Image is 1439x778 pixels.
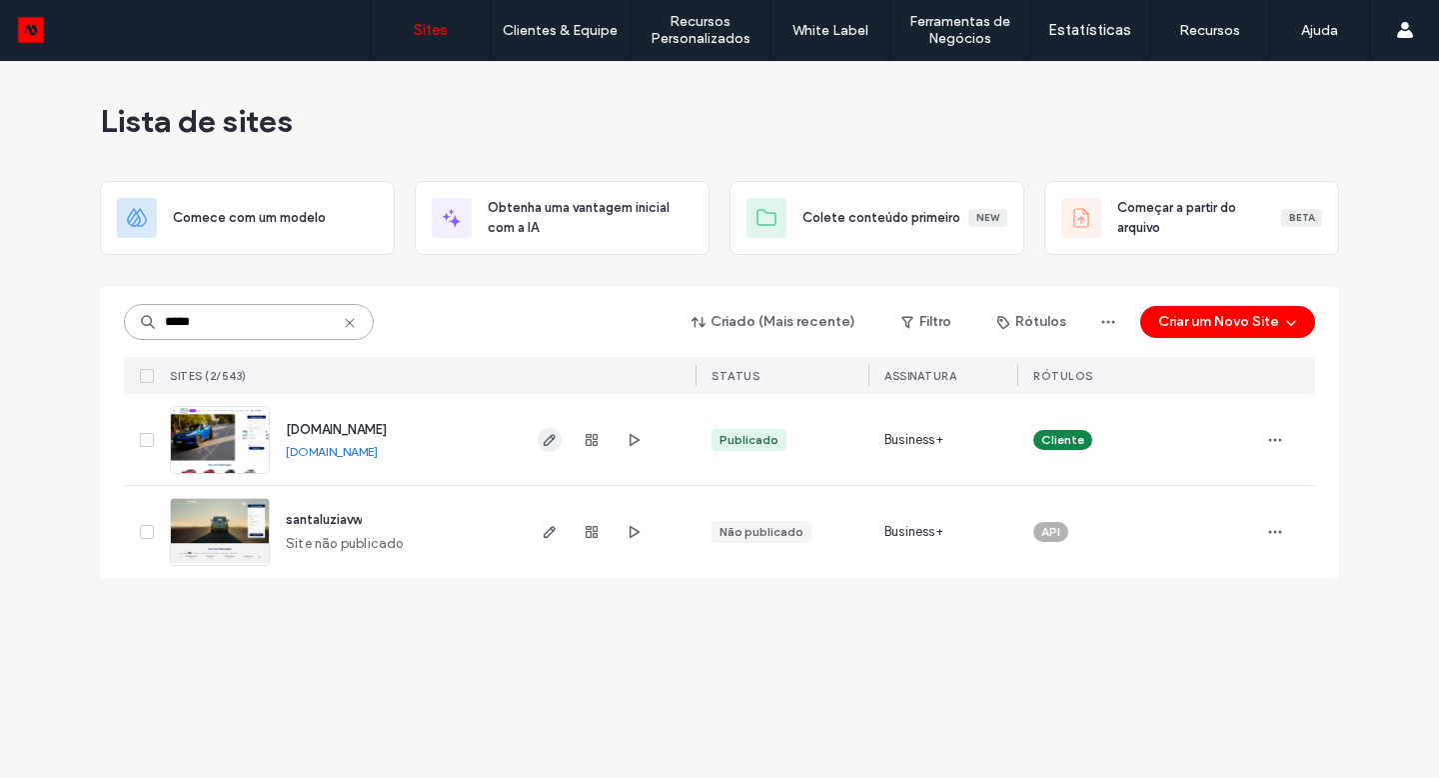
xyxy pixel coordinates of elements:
[792,22,868,39] label: White Label
[414,21,448,39] label: Sites
[675,306,873,338] button: Criado (Mais recente)
[503,22,618,39] label: Clientes & Equipe
[1048,21,1131,39] label: Estatísticas
[1179,22,1240,39] label: Recursos
[884,522,943,542] span: Business+
[1140,306,1315,338] button: Criar um Novo Site
[1301,22,1338,39] label: Ajuda
[170,369,247,383] span: Sites (2/543)
[881,306,971,338] button: Filtro
[286,444,378,459] a: [DOMAIN_NAME]
[100,101,293,141] span: Lista de sites
[100,181,395,255] div: Comece com um modelo
[719,523,803,541] div: Não publicado
[890,13,1029,47] label: Ferramentas de Negócios
[1041,523,1060,541] span: API
[286,512,362,527] a: santaluziavw
[631,13,769,47] label: Recursos Personalizados
[173,208,326,228] span: Comece com um modelo
[1281,209,1322,227] div: Beta
[1041,431,1084,449] span: Cliente
[729,181,1024,255] div: Colete conteúdo primeiroNew
[802,208,960,228] span: Colete conteúdo primeiro
[1044,181,1339,255] div: Começar a partir do arquivoBeta
[719,431,778,449] div: Publicado
[1033,369,1093,383] span: Rótulos
[286,422,387,437] a: [DOMAIN_NAME]
[1117,198,1281,238] span: Começar a partir do arquivo
[712,369,759,383] span: STATUS
[45,14,96,32] span: Ajuda
[488,198,693,238] span: Obtenha uma vantagem inicial com a IA
[884,369,956,383] span: Assinatura
[968,209,1007,227] div: New
[884,430,943,450] span: Business+
[979,306,1084,338] button: Rótulos
[415,181,710,255] div: Obtenha uma vantagem inicial com a IA
[286,534,404,554] span: Site não publicado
